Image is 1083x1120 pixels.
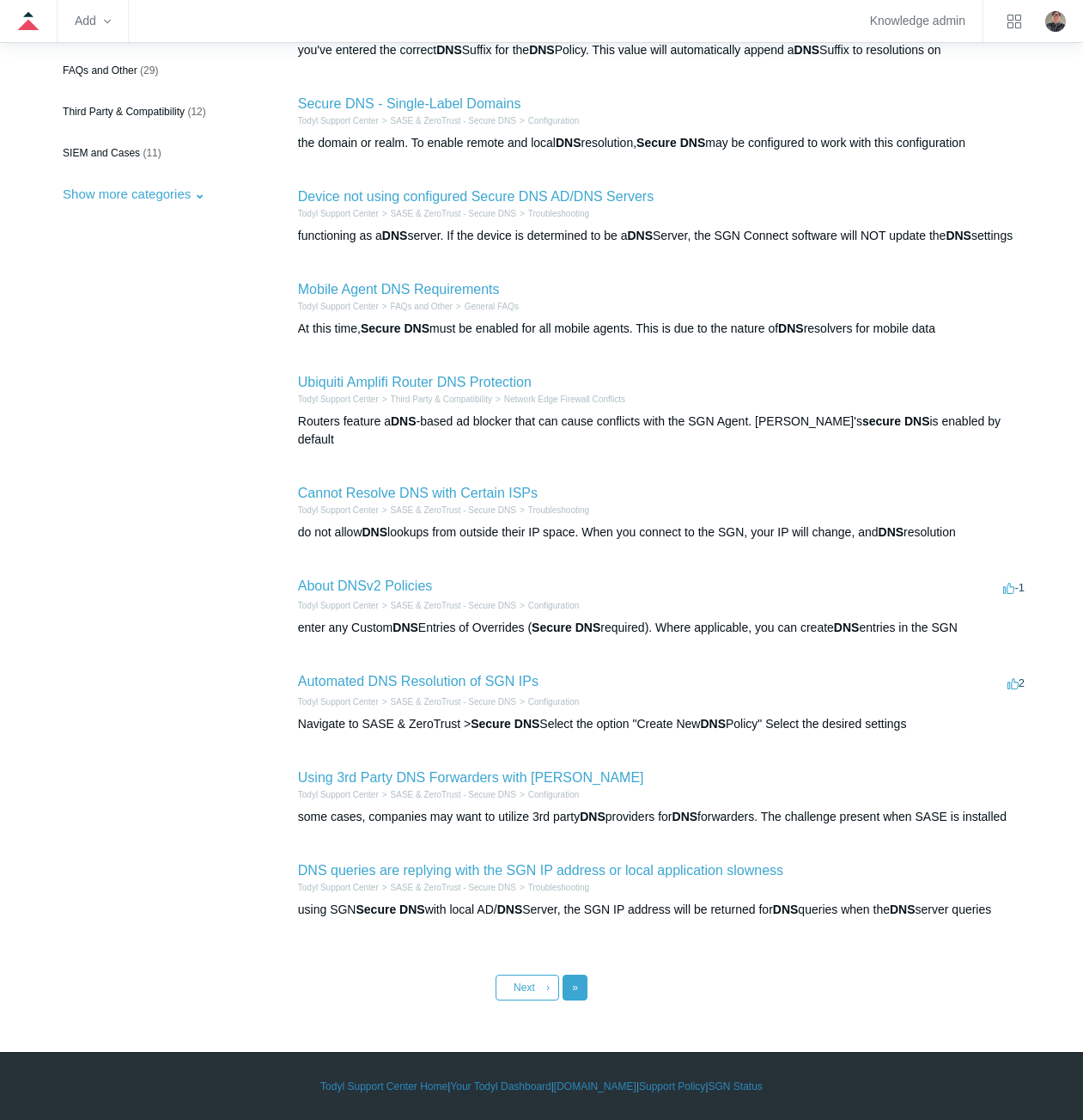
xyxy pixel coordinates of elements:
[516,504,589,517] li: Troubleshooting
[54,1079,1029,1094] div: | | | |
[298,41,1029,59] div: you've entered the correct Suffix for the Policy. This value will automatically append a Suffix t...
[298,375,532,389] a: Ubiquiti Amplifi Router DNS Protection
[778,321,804,335] em: DNS
[639,1079,705,1094] a: Support Policy
[516,881,589,894] li: Troubleshooting
[890,903,916,916] em: DNS
[834,621,860,634] em: DNS
[298,695,379,708] li: Todyl Support Center
[528,209,589,218] a: Troubleshooting
[528,883,589,892] a: Troubleshooting
[362,525,388,539] em: DNS
[556,136,581,150] em: DNS
[946,229,971,242] em: DNS
[298,808,1029,826] div: some cases, companies may want to utilize 3rd party providers for forwarders. The challenge prese...
[391,883,516,892] a: SASE & ZeroTrust - Secure DNS
[382,229,408,242] em: DNS
[391,414,417,428] em: DNS
[572,982,578,994] span: »
[450,1079,551,1094] a: Your Todyl Dashboard
[298,697,379,707] a: Todyl Support Center
[870,16,965,26] a: Knowledge admin
[773,903,799,916] em: DNS
[471,717,539,731] em: Secure DNS
[492,393,625,406] li: Network Edge Firewall Conflicts
[709,1079,763,1094] a: SGN Status
[298,674,538,689] a: Automated DNS Resolution of SGN IPs
[361,321,429,335] em: Secure DNS
[1045,11,1066,32] img: user avatar
[298,393,379,406] li: Todyl Support Center
[54,54,249,87] a: FAQs and Other (29)
[298,901,1029,919] div: using SGN with local AD/ Server, the SGN IP address will be returned for queries when the server ...
[379,695,516,708] li: SASE & ZeroTrust - Secure DNS
[379,393,492,406] li: Third Party & Compatibility
[436,43,462,57] em: DNS
[1007,676,1025,689] span: 2
[75,16,111,26] zd-hc-trigger: Add
[298,883,379,892] a: Todyl Support Center
[528,505,589,515] a: Troubleshooting
[627,229,653,242] em: DNS
[391,505,516,515] a: SASE & ZeroTrust - Secure DNS
[554,1079,636,1094] a: [DOMAIN_NAME]
[63,147,140,159] span: SIEM and Cases
[298,505,379,515] a: Todyl Support Center
[1045,11,1066,32] zd-hc-trigger: Click your profile icon to open the profile menu
[391,395,492,404] a: Third Party & Compatibility
[63,106,185,118] span: Third Party & Compatibility
[1003,581,1025,594] span: -1
[140,64,158,77] span: (29)
[379,300,453,313] li: FAQs and Other
[532,621,600,634] em: Secure DNS
[528,697,579,707] a: Configuration
[298,486,538,500] a: Cannot Resolve DNS with Certain ISPs
[298,189,654,204] a: Device not using configured Secure DNS AD/DNS Servers
[298,601,379,610] a: Todyl Support Center
[54,95,249,128] a: Third Party & Compatibility (12)
[528,116,579,125] a: Configuration
[391,209,516,218] a: SASE & ZeroTrust - Secure DNS
[379,881,516,894] li: SASE & ZeroTrust - Secure DNS
[636,136,705,150] em: Secure DNS
[298,863,783,878] a: DNS queries are replying with the SGN IP address or local application slowness
[453,300,519,313] li: General FAQs
[298,578,433,593] a: About DNSv2 Policies
[392,621,418,634] em: DNS
[63,64,137,77] span: FAQs and Other
[298,790,379,799] a: Todyl Support Center
[298,523,1029,542] div: do not allow lookups from outside their IP space. When you connect to the SGN, your IP will chang...
[529,43,555,57] em: DNS
[298,599,379,612] li: Todyl Support Center
[298,715,1029,733] div: Navigate to SASE & ZeroTrust > Select the option "Create New Policy" Select the desired settings
[391,302,453,311] a: FAQs and Other
[356,903,424,916] em: Secure DNS
[379,114,516,127] li: SASE & ZeroTrust - Secure DNS
[143,147,161,159] span: (11)
[298,134,1029,152] div: the domain or realm. To enable remote and local resolution, may be configured to work with this c...
[379,788,516,801] li: SASE & ZeroTrust - Secure DNS
[391,116,516,125] a: SASE & ZeroTrust - Secure DNS
[298,300,379,313] li: Todyl Support Center
[504,395,625,404] a: Network Edge Firewall Conflicts
[298,619,1029,637] div: enter any Custom Entries of Overrides ( required). Where applicable, you can create entries in th...
[465,302,519,311] a: General FAQs
[54,137,249,169] a: SIEM and Cases (11)
[514,982,535,994] span: Next
[298,413,1029,449] div: Routers feature a -based ad blocker that can cause conflicts with the SGN Agent. [PERSON_NAME]'s ...
[298,207,379,220] li: Todyl Support Center
[379,504,516,517] li: SASE & ZeroTrust - Secure DNS
[320,1079,447,1094] a: Todyl Support Center Home
[516,207,589,220] li: Troubleshooting
[379,207,516,220] li: SASE & ZeroTrust - Secure DNS
[391,790,516,799] a: SASE & ZeroTrust - Secure DNS
[516,695,579,708] li: Configuration
[298,395,379,404] a: Todyl Support Center
[516,788,579,801] li: Configuration
[794,43,820,57] em: DNS
[298,302,379,311] a: Todyl Support Center
[672,810,698,823] em: DNS
[391,697,516,707] a: SASE & ZeroTrust - Secure DNS
[298,114,379,127] li: Todyl Support Center
[298,227,1029,245] div: functioning as a server. If the device is determined to be a Server, the SGN Connect software wil...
